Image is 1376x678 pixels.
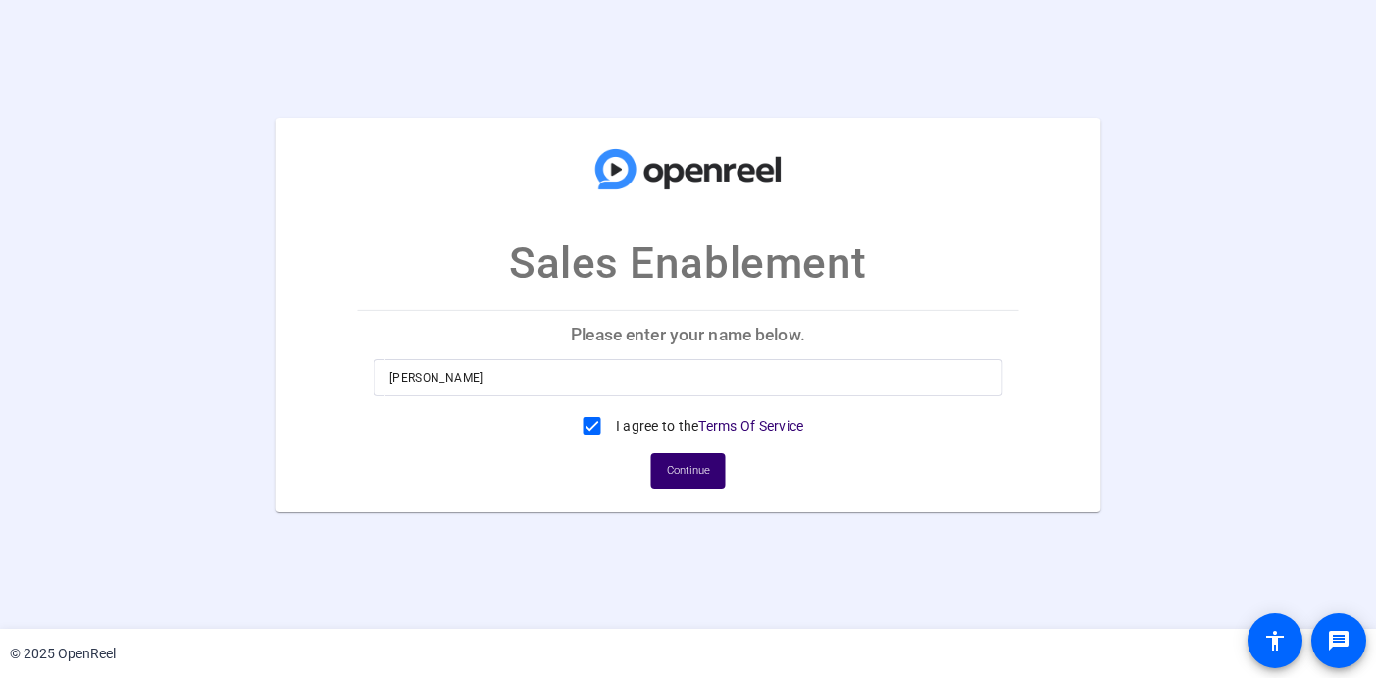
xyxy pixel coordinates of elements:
span: Continue [667,456,710,486]
mat-icon: message [1327,629,1351,652]
button: Continue [651,453,726,489]
div: © 2025 OpenReel [10,644,116,664]
img: company-logo [590,136,787,201]
p: Please enter your name below. [358,311,1018,358]
input: Enter your name [389,366,987,390]
p: Sales Enablement [509,231,867,295]
mat-icon: accessibility [1263,629,1287,652]
label: I agree to the [612,416,804,436]
a: Terms Of Service [698,418,803,434]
